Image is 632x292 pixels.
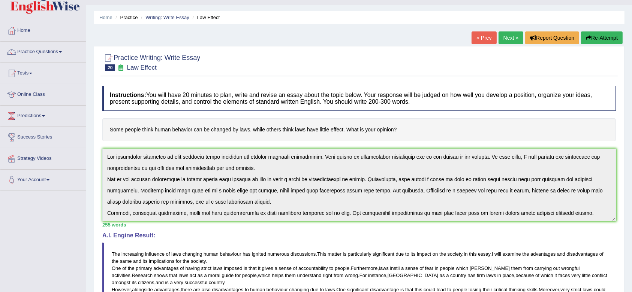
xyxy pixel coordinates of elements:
span: wrong [345,273,358,278]
span: influence [145,251,165,257]
span: which [258,273,270,278]
span: faces [559,273,570,278]
li: Practice [114,14,138,21]
span: the [523,251,529,257]
span: a [446,273,449,278]
span: of [599,251,604,257]
span: the [128,265,135,271]
span: sense [279,265,292,271]
span: conflict [592,273,607,278]
span: having [186,265,200,271]
span: to [329,265,334,271]
li: Law Effect [191,14,220,21]
span: implications [149,258,174,264]
a: Online Class [0,84,86,103]
span: due [396,251,404,257]
span: advantages [153,265,178,271]
span: the [112,258,118,264]
a: Home [99,15,112,20]
span: behaviour [220,251,241,257]
small: Law Effect [127,64,157,71]
span: and [557,251,565,257]
span: in [497,273,501,278]
span: disadvantages [566,251,598,257]
span: its [410,251,415,257]
span: country [209,280,225,285]
span: it [555,273,557,278]
span: its [132,280,137,285]
span: this [469,251,476,257]
span: laws [171,251,181,257]
span: increasing [121,251,144,257]
span: of [419,265,424,271]
span: which [456,265,468,271]
span: understand [297,273,322,278]
span: that [249,265,257,271]
span: I [492,251,493,257]
h4: Some people think human behavior can be changed by laws, while others think laws have little effe... [102,118,616,141]
span: from [523,265,533,271]
span: them [285,273,296,278]
span: gives [262,265,273,271]
h4: A.I. Engine Result: [102,232,616,239]
span: significant [373,251,394,257]
h4: You will have 20 minutes to plan, write and revise an essay about the topic below. Your response ... [102,86,616,111]
span: on [433,251,438,257]
span: very [174,280,183,285]
span: numerous [268,251,289,257]
span: that [169,273,177,278]
span: for [176,258,181,264]
span: This [317,251,326,257]
a: Tests [0,63,86,82]
span: particularly [348,251,371,257]
button: Re-Attempt [581,31,623,44]
span: has [467,273,475,278]
span: a [204,273,207,278]
span: people [440,265,455,271]
span: fear [425,265,433,271]
span: little [582,273,591,278]
span: and [156,280,164,285]
a: Next » [499,31,523,44]
small: Exam occurring question [117,64,125,72]
span: laws [179,273,189,278]
span: place [503,273,514,278]
a: Practice Questions [0,42,86,60]
span: is [244,265,247,271]
span: as [440,273,445,278]
a: Home [0,20,86,39]
span: act [190,273,196,278]
span: a [275,265,277,271]
span: it [258,265,261,271]
span: changing [183,251,202,257]
span: activities [112,273,130,278]
span: 20 [105,64,115,71]
span: advantages [530,251,556,257]
span: Furthermore [351,265,378,271]
span: [PERSON_NAME] [470,265,510,271]
span: successful [185,280,208,285]
span: from [334,273,343,278]
span: laws [379,265,389,271]
span: helps [272,273,283,278]
span: a [401,265,404,271]
span: a [170,280,172,285]
a: « Prev [472,31,496,44]
span: to [405,251,409,257]
span: will [494,251,501,257]
span: moral [208,273,220,278]
span: matter [328,251,341,257]
span: In [464,251,468,257]
span: the [183,258,189,264]
span: sense [405,265,418,271]
a: Predictions [0,106,86,124]
span: impact [417,251,431,257]
span: society [191,258,206,264]
span: imposed [224,265,242,271]
span: [GEOGRAPHIC_DATA] [388,273,438,278]
span: for [235,273,241,278]
span: strict [201,265,211,271]
span: essay [478,251,490,257]
span: examine [503,251,521,257]
span: of [293,265,297,271]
